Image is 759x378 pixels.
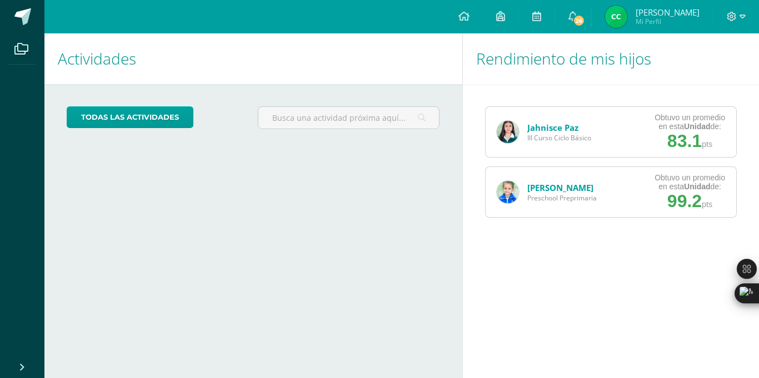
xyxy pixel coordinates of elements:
span: [PERSON_NAME] [636,7,700,18]
span: 99.2 [667,191,702,211]
div: Obtuvo un promedio en esta de: [655,113,725,131]
strong: Unidad [684,182,710,191]
span: 83.1 [667,131,702,151]
a: todas las Actividades [67,106,193,128]
a: [PERSON_NAME] [527,182,593,193]
strong: Unidad [684,122,710,131]
img: f4bb266a3002da6bf07941173c515f91.png [605,6,627,28]
img: f1858a1140756018b05d6a3effa38090.png [497,121,519,143]
h1: Actividades [58,33,449,84]
span: Preschool Preprimaria [527,193,597,203]
div: Obtuvo un promedio en esta de: [655,173,725,191]
span: 26 [573,14,585,27]
span: pts [702,140,712,149]
span: Mi Perfil [636,17,700,26]
h1: Rendimiento de mis hijos [476,33,746,84]
span: pts [702,200,712,209]
input: Busca una actividad próxima aquí... [258,107,440,129]
img: 2283b7b0feecfef31392b2ee2bab051b.png [497,181,519,203]
a: Jahnisce Paz [527,122,578,133]
span: III Curso Ciclo Básico [527,133,591,143]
